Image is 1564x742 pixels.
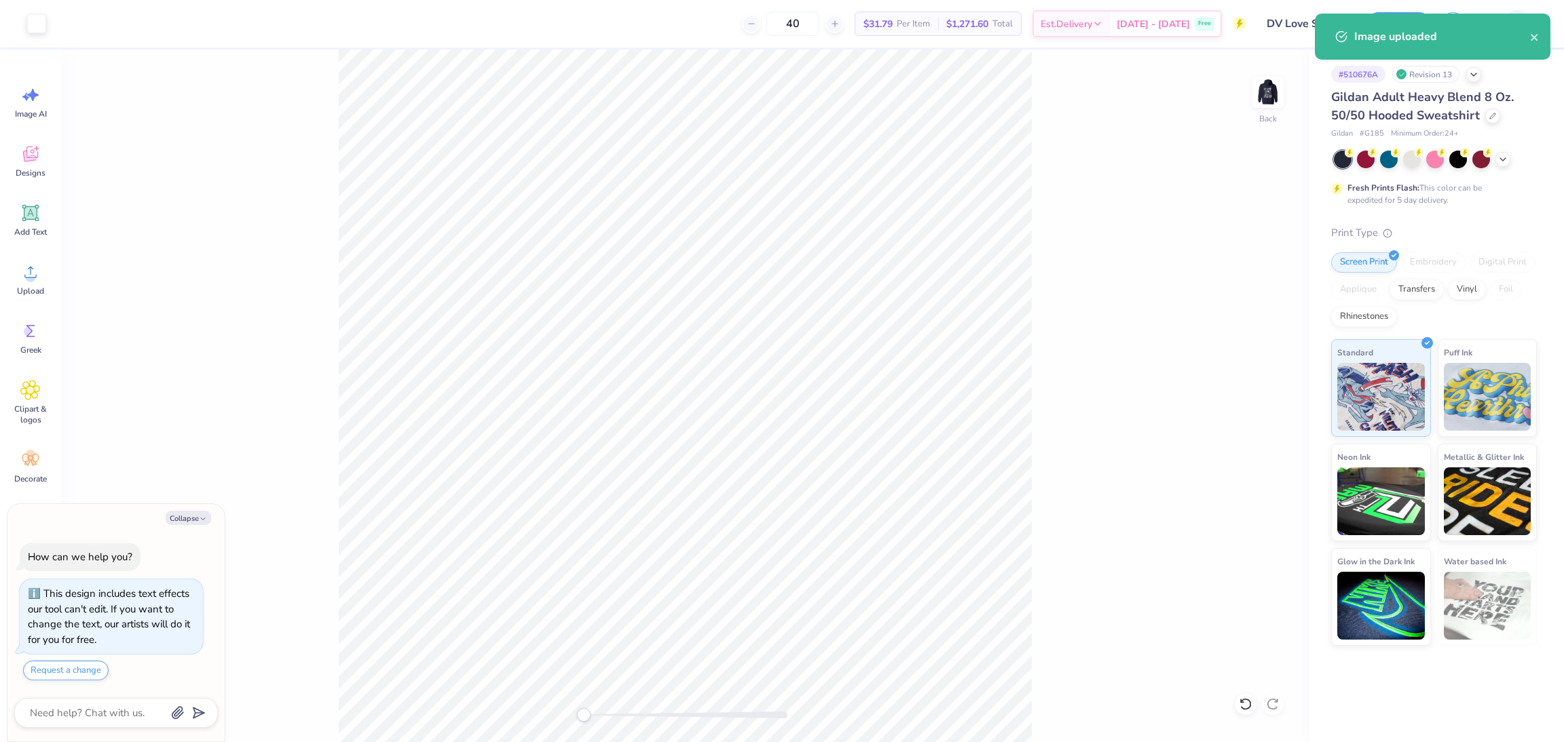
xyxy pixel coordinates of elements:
[14,473,47,484] span: Decorate
[1331,66,1385,83] div: # 510676A
[1444,572,1531,640] img: Water based Ink
[1448,279,1486,300] div: Vinyl
[1331,279,1385,300] div: Applique
[1354,28,1530,45] div: Image uploaded
[15,109,47,119] span: Image AI
[766,12,819,36] input: – –
[1337,450,1371,464] span: Neon Ink
[1331,128,1353,140] span: Gildan
[1259,113,1277,125] div: Back
[1401,252,1466,273] div: Embroidery
[1331,307,1397,327] div: Rhinestones
[1347,182,1419,193] strong: Fresh Prints Flash:
[1390,279,1444,300] div: Transfers
[1337,345,1373,359] span: Standard
[1444,467,1531,535] img: Metallic & Glitter Ink
[1504,10,1531,37] img: John Michael Binayas
[1392,66,1459,83] div: Revision 13
[1041,17,1092,31] span: Est. Delivery
[23,661,109,680] button: Request a change
[1331,225,1537,241] div: Print Type
[1198,19,1211,28] span: Free
[1490,279,1522,300] div: Foil
[1530,28,1540,45] button: close
[897,17,930,31] span: Per Item
[14,227,47,237] span: Add Text
[1444,450,1524,464] span: Metallic & Glitter Ink
[16,168,45,178] span: Designs
[577,708,591,722] div: Accessibility label
[1337,554,1415,568] span: Glow in the Dark Ink
[20,345,41,355] span: Greek
[863,17,893,31] span: $31.79
[1331,252,1397,273] div: Screen Print
[1360,128,1384,140] span: # G185
[17,286,44,296] span: Upload
[1444,345,1472,359] span: Puff Ink
[1337,572,1425,640] img: Glow in the Dark Ink
[28,587,190,646] div: This design includes text effects our tool can't edit. If you want to change the text, our artist...
[1117,17,1190,31] span: [DATE] - [DATE]
[1337,467,1425,535] img: Neon Ink
[28,550,132,564] div: How can we help you?
[1256,10,1356,37] input: Untitled Design
[166,511,211,525] button: Collapse
[1482,10,1537,37] a: JM
[8,404,53,425] span: Clipart & logos
[1337,363,1425,431] img: Standard
[1444,554,1506,568] span: Water based Ink
[1391,128,1459,140] span: Minimum Order: 24 +
[1331,89,1514,123] span: Gildan Adult Heavy Blend 8 Oz. 50/50 Hooded Sweatshirt
[992,17,1013,31] span: Total
[1347,182,1514,206] div: This color can be expedited for 5 day delivery.
[1254,79,1282,106] img: Back
[1470,252,1535,273] div: Digital Print
[1444,363,1531,431] img: Puff Ink
[946,17,988,31] span: $1,271.60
